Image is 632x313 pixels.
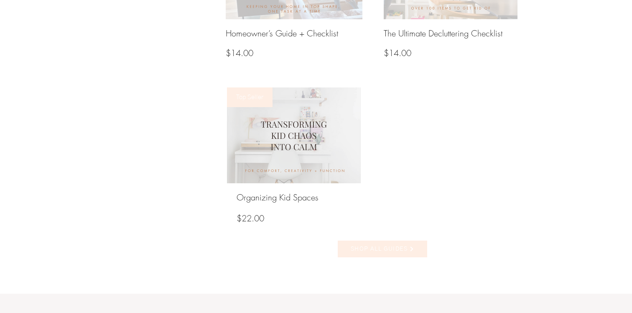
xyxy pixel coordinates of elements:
h3: Organizing Kid Spaces [237,192,319,203]
a: Organizing Kid SpacesOrganizing Kid Spaces$22.00 [227,87,361,232]
a: SHOP ALL GUIDES [338,241,427,257]
span: $22.00 [237,213,264,224]
img: Organizing Kid Spaces [227,87,361,183]
span: SHOP ALL GUIDES [351,245,408,253]
span: $14.00 [384,47,411,59]
span: $14.00 [226,47,253,59]
span: Top Seller [227,87,273,107]
h3: Homeowner’s Guide + Checklist [226,28,338,39]
h3: The Ultimate Decluttering Checklist [384,28,502,39]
